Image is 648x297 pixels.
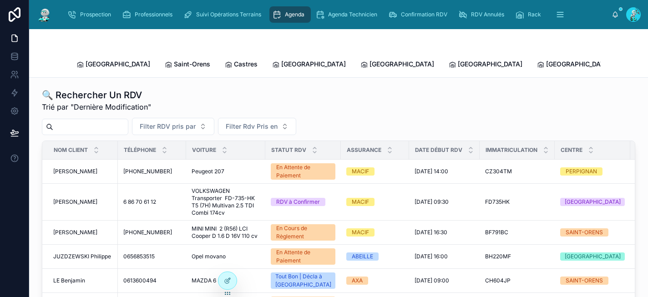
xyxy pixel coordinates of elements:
[512,6,547,23] a: Rack
[271,272,335,289] a: Tout Bon | Décla à [GEOGRAPHIC_DATA]
[458,60,522,69] span: [GEOGRAPHIC_DATA]
[123,198,181,206] a: 6 86 70 61 12
[174,60,210,69] span: Saint-Orens
[352,167,369,176] div: MACIF
[53,277,112,284] a: LE Benjamin
[347,146,381,154] span: Assurance
[53,198,112,206] a: [PERSON_NAME]
[449,56,522,74] a: [GEOGRAPHIC_DATA]
[485,168,512,175] span: CZ304TM
[276,198,320,206] div: RDV à Confirmer
[485,168,549,175] a: CZ304TM
[53,198,97,206] span: [PERSON_NAME]
[119,6,179,23] a: Professionnels
[123,168,181,175] a: [PHONE_NUMBER]
[485,198,549,206] a: FD735HK
[485,229,549,236] a: BF791BC
[566,277,603,285] div: SAINT-ORENS
[192,225,260,240] a: MINI MINI 2 (R56) LCI Cooper D 1.6 D 16V 110 cv
[415,229,474,236] a: [DATE] 16:30
[560,277,625,285] a: SAINT-ORENS
[272,56,346,74] a: [GEOGRAPHIC_DATA]
[285,11,304,18] span: Agenda
[123,253,155,260] span: 0656853515
[226,122,278,131] span: Filter Rdv Pris en
[132,118,214,135] button: Select Button
[565,198,621,206] div: [GEOGRAPHIC_DATA]
[192,187,260,216] a: VOLKSWAGEN Transporter FD-735-HK T5 (7H) Multivan 2.5 TDI Combi 174cv
[415,253,474,260] a: [DATE] 16:00
[181,6,268,23] a: Suivi Opérations Terrains
[123,277,181,284] a: 0613600494
[560,252,625,261] a: [GEOGRAPHIC_DATA]
[218,118,296,135] button: Select Button
[560,198,625,206] a: [GEOGRAPHIC_DATA]
[565,252,621,261] div: [GEOGRAPHIC_DATA]
[561,146,582,154] span: Centre
[560,167,625,176] a: PERPIGNAN
[123,229,172,236] span: [PHONE_NUMBER]
[135,11,172,18] span: Professionnels
[528,11,541,18] span: Rack
[276,248,330,265] div: En Attente de Paiement
[485,277,511,284] span: CH604JP
[346,252,404,261] a: ABEILLE
[192,146,216,154] span: Voiture
[54,146,88,154] span: Nom Client
[546,60,611,69] span: [GEOGRAPHIC_DATA]
[415,253,448,260] span: [DATE] 16:00
[485,229,508,236] span: BF791BC
[271,224,335,241] a: En Cours de Règlement
[192,253,226,260] span: Opel movano
[123,229,181,236] a: [PHONE_NUMBER]
[566,228,603,237] div: SAINT-ORENS
[60,5,612,25] div: scrollable content
[124,146,156,154] span: Téléphone
[415,168,474,175] a: [DATE] 14:00
[53,277,85,284] span: LE Benjamin
[165,56,210,74] a: Saint-Orens
[471,11,504,18] span: RDV Annulés
[275,272,331,289] div: Tout Bon | Décla à [GEOGRAPHIC_DATA]
[271,198,335,206] a: RDV à Confirmer
[485,277,549,284] a: CH604JP
[53,229,112,236] a: [PERSON_NAME]
[360,56,434,74] a: [GEOGRAPHIC_DATA]
[276,224,330,241] div: En Cours de Règlement
[271,248,335,265] a: En Attente de Paiement
[328,11,377,18] span: Agenda Technicien
[352,228,369,237] div: MACIF
[415,198,449,206] span: [DATE] 09:30
[53,253,112,260] a: JUZDZEWSKI Philippe
[76,56,150,74] a: [GEOGRAPHIC_DATA]
[42,101,151,112] span: Trié par "Dernière Modification"
[346,198,404,206] a: MACIF
[80,11,111,18] span: Prospection
[485,198,510,206] span: FD735HK
[42,89,151,101] h1: 🔍 Rechercher Un RDV
[123,198,156,206] span: 6 86 70 61 12
[415,229,447,236] span: [DATE] 16:30
[486,146,537,154] span: Immatriculation
[234,60,258,69] span: Castres
[196,11,261,18] span: Suivi Opérations Terrains
[385,6,454,23] a: Confirmation RDV
[192,277,216,284] span: MAZDA 6
[352,198,369,206] div: MACIF
[370,60,434,69] span: [GEOGRAPHIC_DATA]
[415,198,474,206] a: [DATE] 09:30
[346,167,404,176] a: MACIF
[192,168,260,175] a: Peugeot 207
[192,168,224,175] span: Peugeot 207
[192,253,260,260] a: Opel movano
[271,163,335,180] a: En Attente de Paiement
[86,60,150,69] span: [GEOGRAPHIC_DATA]
[313,6,384,23] a: Agenda Technicien
[140,122,196,131] span: Filter RDV pris par
[415,277,474,284] a: [DATE] 09:00
[225,56,258,74] a: Castres
[566,167,597,176] div: PERPIGNAN
[352,252,373,261] div: ABEILLE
